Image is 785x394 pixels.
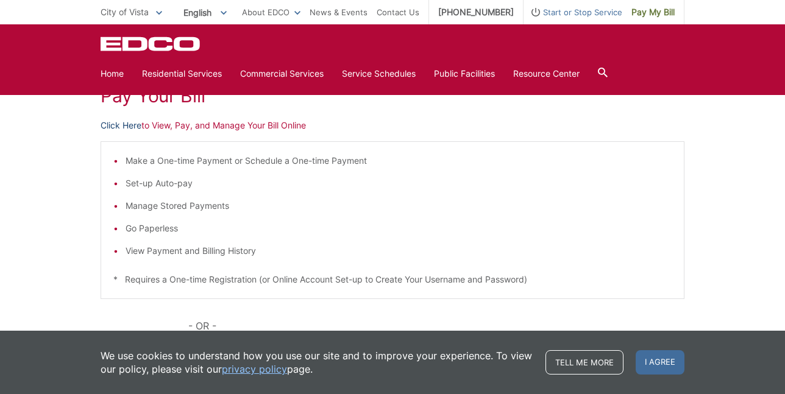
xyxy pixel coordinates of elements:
[342,67,416,80] a: Service Schedules
[101,67,124,80] a: Home
[101,119,141,132] a: Click Here
[636,350,684,375] span: I agree
[126,244,672,258] li: View Payment and Billing History
[188,317,684,334] p: - OR -
[101,7,149,17] span: City of Vista
[631,5,675,19] span: Pay My Bill
[545,350,623,375] a: Tell me more
[142,67,222,80] a: Residential Services
[513,67,580,80] a: Resource Center
[242,5,300,19] a: About EDCO
[377,5,419,19] a: Contact Us
[101,349,533,376] p: We use cookies to understand how you use our site and to improve your experience. To view our pol...
[126,154,672,167] li: Make a One-time Payment or Schedule a One-time Payment
[113,273,672,286] p: * Requires a One-time Registration (or Online Account Set-up to Create Your Username and Password)
[126,222,672,235] li: Go Paperless
[240,67,324,80] a: Commercial Services
[222,362,287,376] a: privacy policy
[126,199,672,213] li: Manage Stored Payments
[434,67,495,80] a: Public Facilities
[101,37,202,51] a: EDCD logo. Return to the homepage.
[126,177,672,190] li: Set-up Auto-pay
[174,2,236,23] span: English
[101,85,684,107] h1: Pay Your Bill
[310,5,368,19] a: News & Events
[101,119,684,132] p: to View, Pay, and Manage Your Bill Online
